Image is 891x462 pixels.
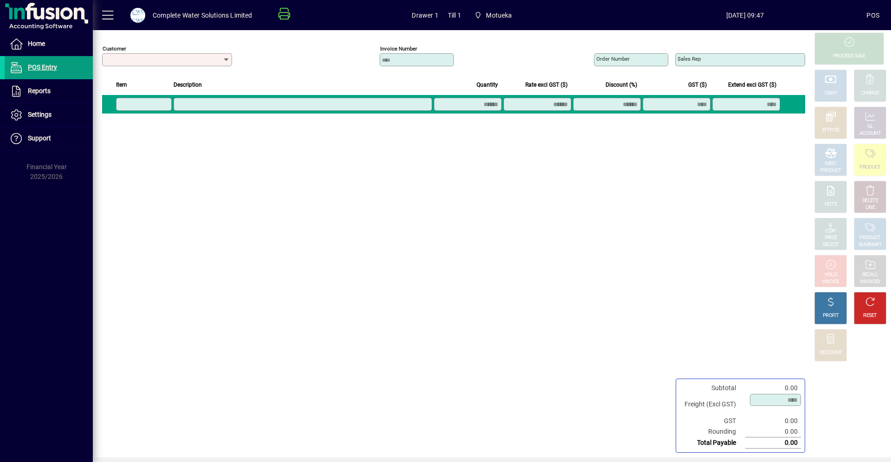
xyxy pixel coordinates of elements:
[28,134,51,142] span: Support
[486,8,512,23] span: Motueka
[867,123,873,130] div: GL
[822,127,839,134] div: EFTPOS
[174,80,202,90] span: Description
[862,272,878,278] div: RECALL
[153,8,252,23] div: Complete Water Solutions Limited
[5,103,93,127] a: Settings
[477,80,498,90] span: Quantity
[825,272,837,278] div: HOLD
[820,349,842,356] div: DISCOUNT
[859,234,880,241] div: PRODUCT
[863,312,877,319] div: RESET
[5,80,93,103] a: Reports
[680,437,745,449] td: Total Payable
[5,127,93,150] a: Support
[823,241,839,248] div: SELECT
[448,8,461,23] span: Till 1
[688,80,707,90] span: GST ($)
[866,8,879,23] div: POS
[28,87,51,95] span: Reports
[745,426,801,437] td: 0.00
[859,241,882,248] div: SUMMARY
[825,90,837,97] div: CASH
[822,278,839,285] div: INVOICE
[606,80,637,90] span: Discount (%)
[123,7,153,24] button: Profile
[860,278,880,285] div: INVOICES
[380,45,417,52] mat-label: Invoice number
[861,90,879,97] div: CHARGE
[680,393,745,416] td: Freight (Excl GST)
[28,63,57,71] span: POS Entry
[525,80,568,90] span: Rate excl GST ($)
[823,312,839,319] div: PROFIT
[5,32,93,56] a: Home
[28,40,45,47] span: Home
[680,426,745,437] td: Rounding
[745,416,801,426] td: 0.00
[103,45,126,52] mat-label: Customer
[28,111,52,118] span: Settings
[471,7,516,24] span: Motueka
[623,8,866,23] span: [DATE] 09:47
[859,130,881,137] div: ACCOUNT
[865,204,875,211] div: LINE
[825,160,836,167] div: MISC
[833,53,865,60] div: PROCESS SALE
[825,234,837,241] div: PRICE
[745,437,801,449] td: 0.00
[412,8,438,23] span: Drawer 1
[596,56,630,62] mat-label: Order number
[116,80,127,90] span: Item
[745,383,801,393] td: 0.00
[862,197,878,204] div: DELETE
[728,80,776,90] span: Extend excl GST ($)
[825,201,837,208] div: NOTE
[680,383,745,393] td: Subtotal
[820,167,841,174] div: PRODUCT
[680,416,745,426] td: GST
[678,56,701,62] mat-label: Sales rep
[859,164,880,171] div: PRODUCT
